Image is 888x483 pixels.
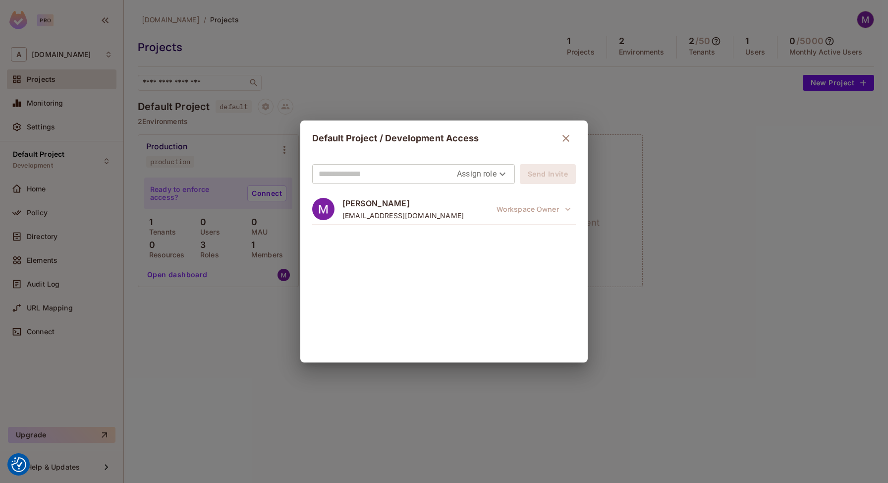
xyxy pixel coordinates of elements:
button: Send Invite [520,164,576,184]
span: [PERSON_NAME] [342,198,464,209]
img: Revisit consent button [11,457,26,472]
div: Assign role [457,166,508,182]
button: Consent Preferences [11,457,26,472]
span: [EMAIL_ADDRESS][DOMAIN_NAME] [342,211,464,220]
div: Default Project / Development Access [312,128,576,148]
button: Workspace Owner [492,199,576,219]
img: ACg8ocLPBHXK7kmd4b3T55fL4djN-6K8uvo3xESZ3Ke2SFF7PGf12g=s96-c [312,198,334,220]
span: This role was granted at the workspace level [492,199,576,219]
